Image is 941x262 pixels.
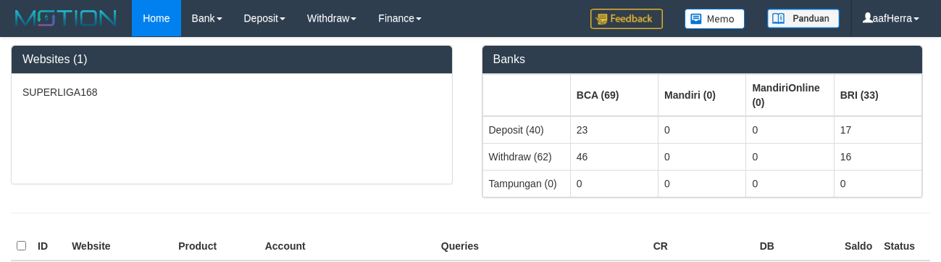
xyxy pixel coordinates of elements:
img: Button%20Memo.svg [685,9,745,29]
td: 17 [834,116,921,144]
th: DB [674,232,780,261]
td: 0 [658,170,746,197]
th: CR [567,232,674,261]
td: 46 [570,143,658,170]
td: 16 [834,143,921,170]
p: SUPERLIGA168 [22,85,441,99]
th: Saldo [780,232,878,261]
img: Feedback.jpg [590,9,663,29]
th: Group: activate to sort column ascending [482,74,570,116]
th: Product [172,232,259,261]
th: Status [878,232,930,261]
th: Group: activate to sort column ascending [834,74,921,116]
img: MOTION_logo.png [11,7,121,29]
th: Group: activate to sort column ascending [570,74,658,116]
td: 23 [570,116,658,144]
td: Withdraw (62) [482,143,570,170]
td: 0 [570,170,658,197]
th: Queries [435,232,567,261]
td: 0 [746,116,834,144]
td: 0 [746,170,834,197]
td: Tampungan (0) [482,170,570,197]
th: Group: activate to sort column ascending [658,74,746,116]
td: 0 [746,143,834,170]
th: Account [259,232,435,261]
td: 0 [658,143,746,170]
td: 0 [834,170,921,197]
h3: Banks [493,53,912,66]
th: ID [32,232,66,261]
td: 0 [658,116,746,144]
img: panduan.png [767,9,840,28]
h3: Websites (1) [22,53,441,66]
td: Deposit (40) [482,116,570,144]
th: Website [66,232,172,261]
th: Group: activate to sort column ascending [746,74,834,116]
